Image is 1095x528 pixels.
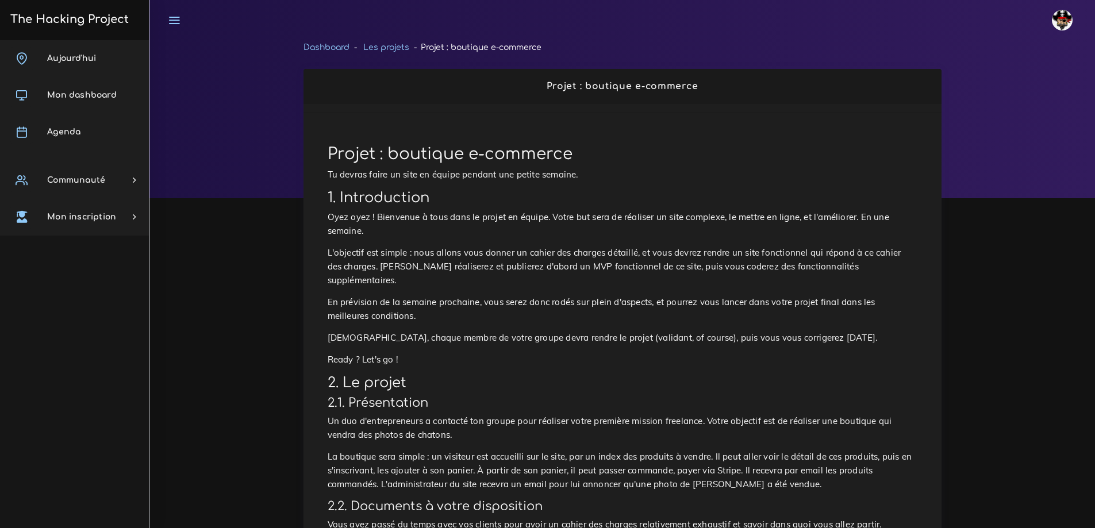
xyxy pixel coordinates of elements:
h3: 2.1. Présentation [328,396,917,410]
h2: 2. Le projet [328,375,917,391]
a: Les projets [363,43,409,52]
h1: Projet : boutique e-commerce [328,145,917,164]
p: Un duo d'entrepreneurs a contacté ton groupe pour réaliser votre première mission freelance. Votr... [328,414,917,442]
span: Communauté [47,176,105,184]
p: La boutique sera simple : un visiteur est accueilli sur le site, par un index des produits à vend... [328,450,917,491]
li: Projet : boutique e-commerce [409,40,541,55]
span: Agenda [47,128,80,136]
img: avatar [1052,10,1073,30]
span: Aujourd'hui [47,54,96,63]
p: [DEMOGRAPHIC_DATA], chaque membre de votre groupe devra rendre le projet (validant, of course), p... [328,331,917,345]
h2: 1. Introduction [328,190,917,206]
h2: Projet : boutique e-commerce [316,81,929,92]
p: L'objectif est simple : nous allons vous donner un cahier des charges détaillé, et vous devrez re... [328,246,917,287]
span: Mon inscription [47,213,116,221]
p: Oyez oyez ! Bienvenue à tous dans le projet en équipe. Votre but sera de réaliser un site complex... [328,210,917,238]
span: Mon dashboard [47,91,117,99]
p: En prévision de la semaine prochaine, vous serez donc rodés sur plein d'aspects, et pourrez vous ... [328,295,917,323]
h3: The Hacking Project [7,13,129,26]
p: Ready ? Let's go ! [328,353,917,367]
p: Tu devras faire un site en équipe pendant une petite semaine. [328,168,917,182]
h3: 2.2. Documents à votre disposition [328,499,917,514]
a: Dashboard [303,43,349,52]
